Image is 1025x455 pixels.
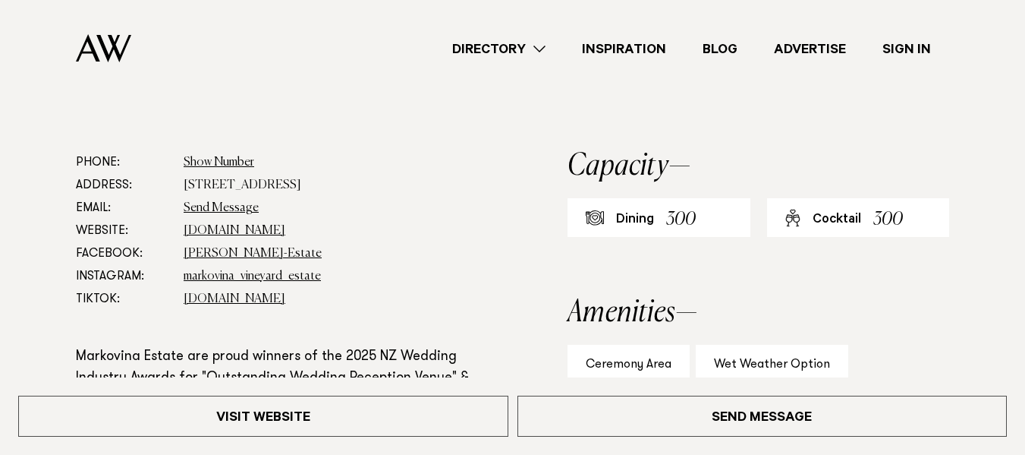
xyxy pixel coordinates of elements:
dt: Address: [76,174,171,197]
h2: Capacity [568,151,949,182]
a: Sign In [864,39,949,59]
dt: Facebook: [76,242,171,265]
a: Advertise [756,39,864,59]
a: Blog [684,39,756,59]
a: Inspiration [564,39,684,59]
div: Cocktail [813,211,861,229]
div: Ceremony Area [568,345,690,384]
dt: Website: [76,220,171,242]
a: Visit Website [18,396,508,437]
a: Directory [434,39,564,59]
div: 300 [666,206,696,234]
a: Show Number [184,156,254,169]
dt: Instagram: [76,265,171,288]
div: 300 [873,206,903,234]
dd: [STREET_ADDRESS] [184,174,470,197]
div: Dining [616,211,654,229]
dt: Email: [76,197,171,220]
a: Send Message [517,396,1008,437]
dt: TikTok: [76,288,171,311]
img: Auckland Weddings Logo [76,34,131,62]
h2: Amenities [568,298,949,328]
a: Send Message [184,202,259,214]
a: markovina_vineyard_estate [184,270,321,283]
a: [PERSON_NAME]-Estate [184,248,322,260]
a: [DOMAIN_NAME] [184,225,285,237]
div: Wet Weather Option [696,345,848,384]
a: [DOMAIN_NAME] [184,293,285,305]
dt: Phone: [76,151,171,174]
